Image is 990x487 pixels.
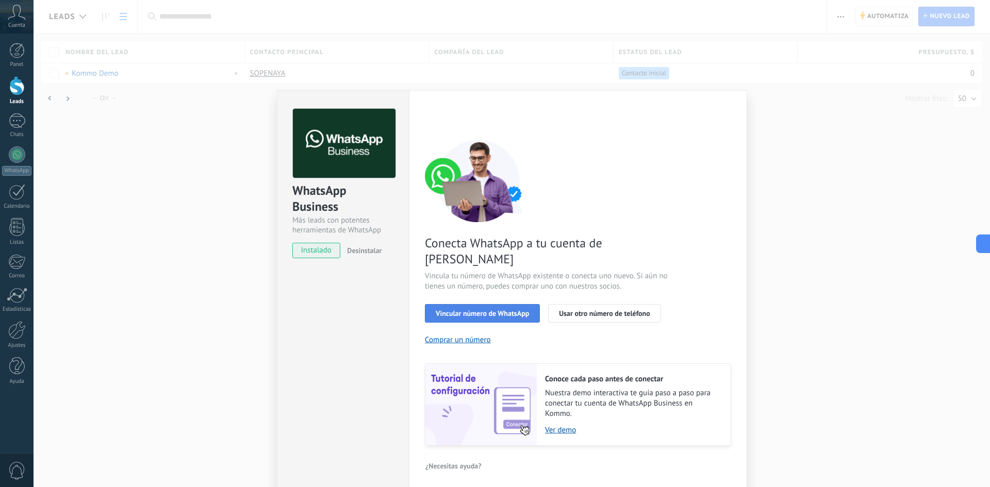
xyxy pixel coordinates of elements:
[545,374,720,384] h2: Conoce cada paso antes de conectar
[545,388,720,419] span: Nuestra demo interactiva te guía paso a paso para conectar tu cuenta de WhatsApp Business en Kommo.
[292,215,394,235] div: Más leads con potentes herramientas de WhatsApp
[436,310,529,317] span: Vincular número de WhatsApp
[559,310,650,317] span: Usar otro número de teléfono
[545,425,720,435] a: Ver demo
[425,304,540,323] button: Vincular número de WhatsApp
[425,335,491,345] button: Comprar un número
[347,246,382,255] span: Desinstalar
[292,182,394,215] div: WhatsApp Business
[293,109,395,178] img: logo_main.png
[425,458,482,474] button: ¿Necesitas ayuda?
[425,140,533,222] img: connect number
[425,462,482,469] span: ¿Necesitas ayuda?
[548,304,661,323] button: Usar otro número de teléfono
[425,235,670,267] span: Conecta WhatsApp a tu cuenta de [PERSON_NAME]
[293,243,340,258] span: instalado
[343,243,382,258] button: Desinstalar
[425,271,670,292] span: Vincula tu número de WhatsApp existente o conecta uno nuevo. Si aún no tienes un número, puedes c...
